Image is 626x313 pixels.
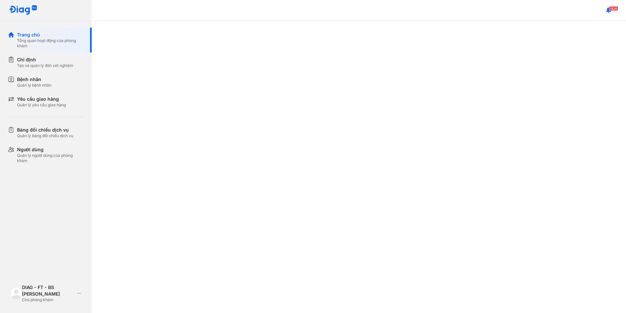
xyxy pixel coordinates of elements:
div: Chỉ định [17,56,73,63]
img: logo [9,5,37,15]
div: Yêu cầu giao hàng [17,96,66,102]
div: Bệnh nhân [17,76,51,83]
div: Quản lý người dùng của phòng khám [17,153,84,163]
div: Quản lý bảng đối chiếu dịch vụ [17,133,73,138]
div: Quản lý yêu cầu giao hàng [17,102,66,108]
div: Chủ phòng khám [22,297,75,303]
img: logo [10,287,22,299]
div: Tổng quan hoạt động của phòng khám [17,38,84,49]
div: Quản lý bệnh nhân [17,83,51,88]
div: DIAG - FT - BS [PERSON_NAME] [22,284,75,297]
span: 1826 [609,6,618,11]
div: Tạo và quản lý đơn xét nghiệm [17,63,73,68]
div: Người dùng [17,146,84,153]
div: Trang chủ [17,31,84,38]
div: Bảng đối chiếu dịch vụ [17,127,73,133]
